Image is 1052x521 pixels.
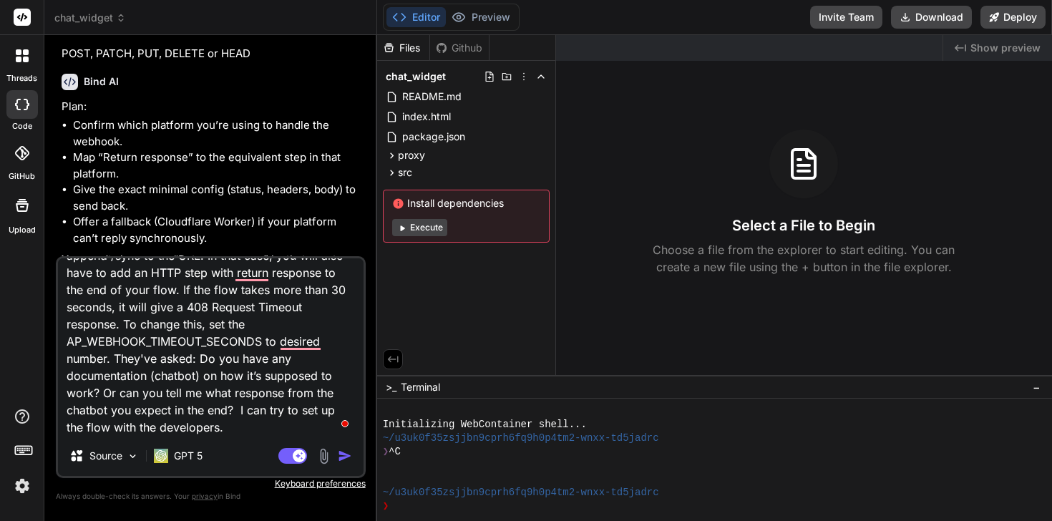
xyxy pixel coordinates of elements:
label: threads [6,72,37,84]
label: code [12,120,32,132]
p: You won’t always see “Return response” by that exact name. Use the equivalent: [62,252,363,284]
button: Execute [392,219,447,236]
img: settings [10,474,34,498]
button: Editor [386,7,446,27]
p: Source [89,449,122,463]
h6: Bind AI [84,74,119,89]
span: src [398,165,412,180]
span: >_ [386,380,396,394]
span: Terminal [401,380,440,394]
img: GPT 5 [154,449,168,463]
span: chat_widget [54,11,126,25]
img: Pick Models [127,450,139,462]
li: Offer a fallback (Cloudflare Worker) if your platform can’t reply synchronously. [73,214,363,246]
span: chat_widget [386,69,446,84]
span: index.html [401,108,452,125]
label: Upload [9,224,36,236]
span: proxy [398,148,425,162]
label: GitHub [9,170,35,182]
button: − [1030,376,1043,399]
span: Initializing WebContainer shell... [383,418,587,432]
p: Keyboard preferences [56,478,366,490]
p: Always double-check its answers. Your in Bind [56,490,366,503]
span: Install dependencies [392,196,540,210]
span: README.md [401,88,463,105]
span: ❯ [383,500,389,513]
span: ~/u3uk0f35zsjjbn9cprh6fq9h0p4tm2-wnxx-td5jadrc [383,432,659,445]
li: Confirm which platform you’re using to handle the webhook. [73,117,363,150]
div: Files [377,41,429,55]
span: ^C [389,445,401,459]
li: Map “Return response” to the equivalent step in that platform. [73,150,363,182]
span: ❯ [383,445,389,459]
button: Download [891,6,972,29]
p: Choose a file from the explorer to start editing. You can create a new file using the + button in... [643,241,964,276]
button: Invite Team [810,6,882,29]
img: icon [338,449,352,463]
p: GPT 5 [174,449,203,463]
button: Preview [446,7,516,27]
span: ~/u3uk0f35zsjjbn9cprh6fq9h0p4tm2-wnxx-td5jadrc [383,486,659,500]
li: Give the exact minimal config (status, headers, body) to send back. [73,182,363,214]
span: package.json [401,128,467,145]
span: privacy [192,492,218,500]
span: − [1033,380,1041,394]
div: Github [430,41,489,55]
textarea: To enrich screen reader interactions, please activate Accessibility in Grammarly extension settings [58,258,364,436]
button: Deploy [980,6,1046,29]
p: Plan: [62,99,363,115]
h3: Select a File to Begin [732,215,875,235]
span: Show preview [970,41,1041,55]
img: attachment [316,448,332,464]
